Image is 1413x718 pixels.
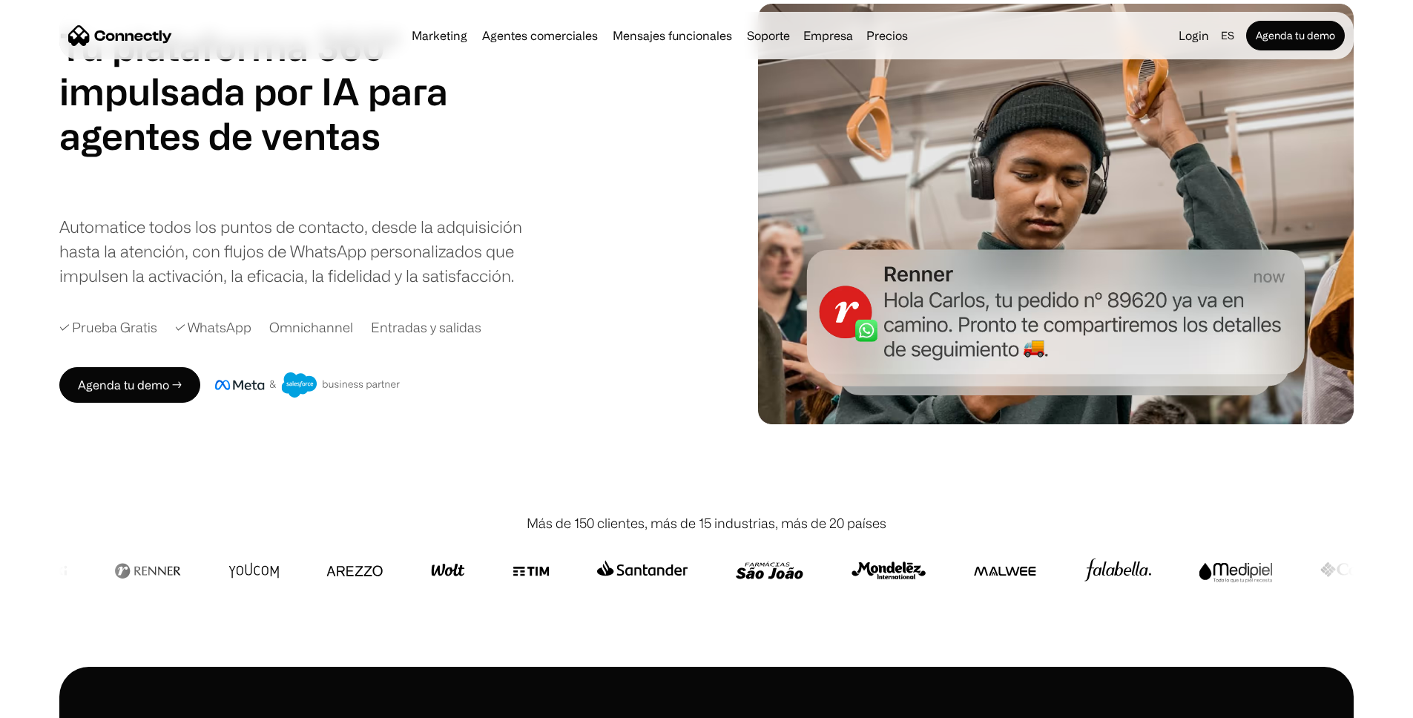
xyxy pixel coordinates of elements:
div: 1 of 4 [59,113,401,158]
div: Empresa [799,25,857,46]
ul: Language list [30,692,89,713]
div: carousel [59,113,401,202]
h1: agentes de ventas [59,113,401,158]
a: Precios [860,30,914,42]
a: Agenda tu demo → [59,367,200,403]
a: Login [1173,25,1215,46]
div: Empresa [803,25,853,46]
div: es [1215,25,1243,46]
a: Mensajes funcionales [607,30,738,42]
a: Agenda tu demo [1246,21,1345,50]
a: Agentes comerciales [476,30,604,42]
div: Entradas y salidas [371,317,481,337]
a: Marketing [406,30,473,42]
h1: Tu plataforma 360° impulsada por IA para [59,24,448,113]
div: es [1221,25,1234,46]
div: Automatice todos los puntos de contacto, desde la adquisición hasta la atención, con flujos de Wh... [59,214,527,288]
aside: Language selected: Español [15,691,89,713]
div: Más de 150 clientes, más de 15 industrias, más de 20 países [527,513,886,533]
div: Omnichannel [269,317,353,337]
img: Insignia de socio comercial de Meta y Salesforce. [215,372,401,398]
a: home [68,24,172,47]
div: ✓ Prueba Gratis [59,317,157,337]
div: ✓ WhatsApp [175,317,251,337]
a: Soporte [741,30,796,42]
